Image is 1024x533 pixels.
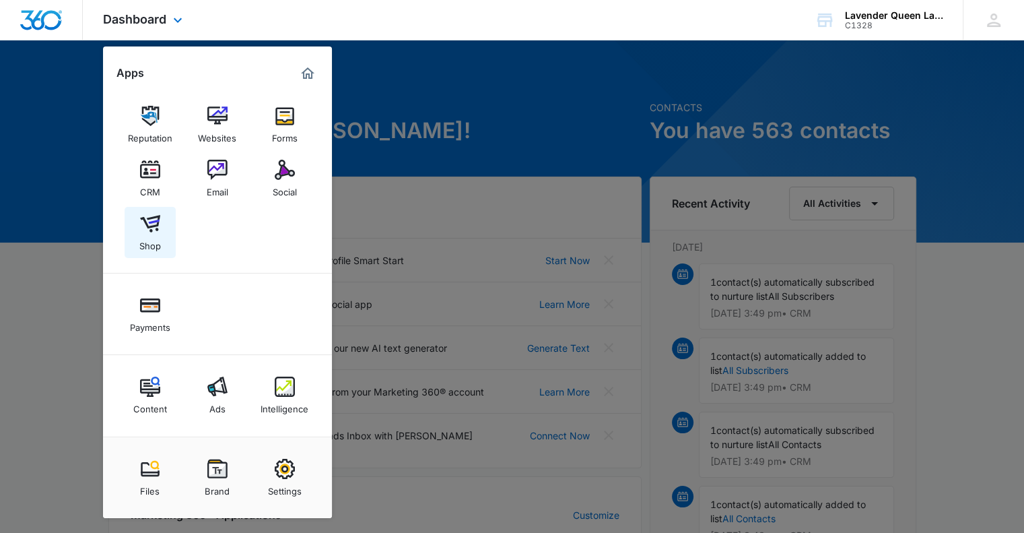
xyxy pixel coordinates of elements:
[125,207,176,258] a: Shop
[116,67,144,80] h2: Apps
[272,126,298,144] div: Forms
[192,370,243,421] a: Ads
[192,452,243,503] a: Brand
[297,63,318,84] a: Marketing 360® Dashboard
[140,479,160,497] div: Files
[192,99,243,150] a: Websites
[192,153,243,204] a: Email
[125,153,176,204] a: CRM
[103,12,166,26] span: Dashboard
[845,10,943,21] div: account name
[261,397,308,414] div: Intelligence
[209,397,226,414] div: Ads
[125,370,176,421] a: Content
[130,315,170,333] div: Payments
[845,21,943,30] div: account id
[207,180,228,197] div: Email
[259,370,310,421] a: Intelligence
[198,126,236,144] div: Websites
[125,99,176,150] a: Reputation
[268,479,302,497] div: Settings
[139,234,161,251] div: Shop
[125,452,176,503] a: Files
[125,288,176,340] a: Payments
[259,153,310,204] a: Social
[259,99,310,150] a: Forms
[140,180,160,197] div: CRM
[205,479,230,497] div: Brand
[273,180,297,197] div: Social
[133,397,167,414] div: Content
[259,452,310,503] a: Settings
[128,126,172,144] div: Reputation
